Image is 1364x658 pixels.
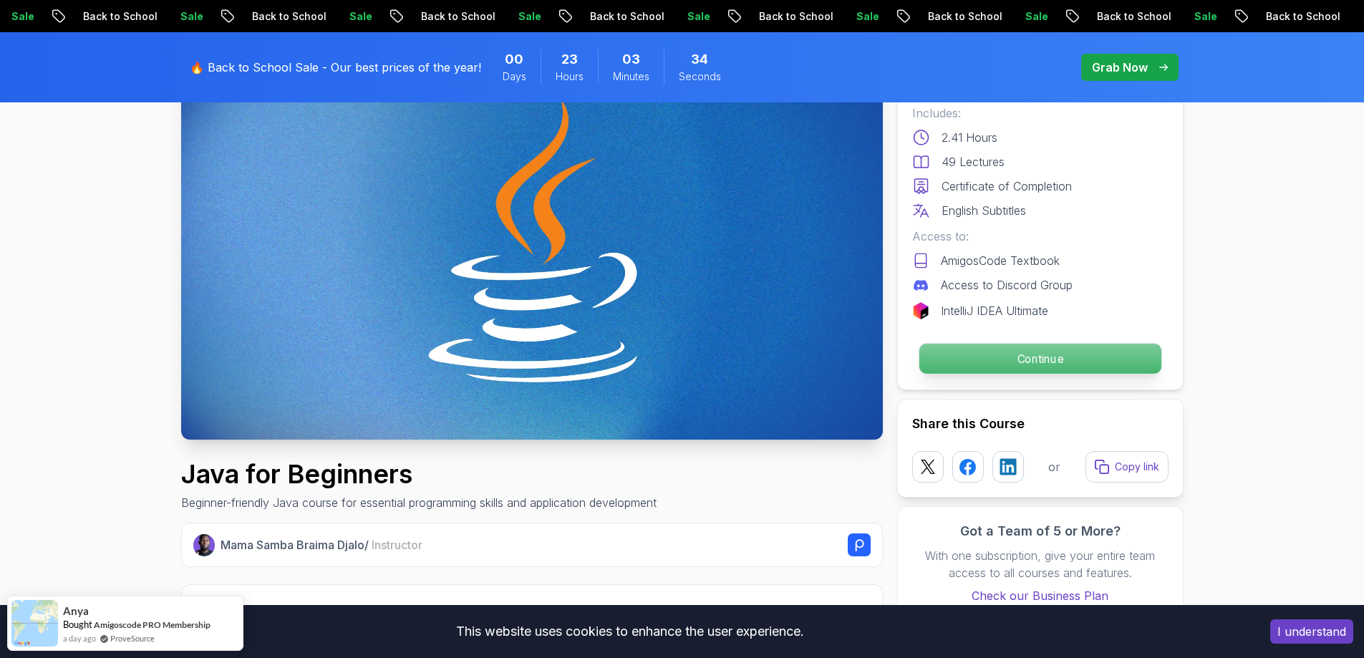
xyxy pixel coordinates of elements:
p: IntelliJ IDEA Ultimate [941,302,1048,319]
p: 2.41 Hours [942,129,997,146]
span: Hours [556,69,584,84]
h2: What you will learn [199,602,865,622]
img: java-for-beginners_thumbnail [181,45,883,440]
p: Mama Samba Braima Djalo / [221,536,422,553]
h2: Share this Course [912,414,1169,434]
p: Sale [666,9,712,24]
a: ProveSource [110,632,155,644]
a: Amigoscode PRO Membership [94,619,211,630]
span: 3 Minutes [622,49,640,69]
p: Back to School [1244,9,1342,24]
p: Sale [328,9,374,24]
p: Sale [835,9,881,24]
p: Back to School [1075,9,1173,24]
h1: Java for Beginners [181,460,657,488]
p: Certificate of Completion [942,178,1072,195]
p: With one subscription, give your entire team access to all courses and features. [912,547,1169,581]
p: Sale [497,9,543,24]
p: Back to School [400,9,497,24]
p: Sale [1173,9,1219,24]
button: Accept cookies [1270,619,1353,644]
p: Sale [1004,9,1050,24]
p: or [1048,458,1060,475]
span: a day ago [63,632,96,644]
button: Copy link [1085,451,1169,483]
span: Anya [63,605,89,617]
p: AmigosCode Textbook [941,252,1060,269]
p: 🔥 Back to School Sale - Our best prices of the year! [190,59,481,76]
span: 23 Hours [561,49,578,69]
h3: Got a Team of 5 or More? [912,521,1169,541]
p: Copy link [1115,460,1159,474]
div: This website uses cookies to enhance the user experience. [11,616,1249,647]
p: Back to School [62,9,159,24]
img: jetbrains logo [912,302,929,319]
span: 34 Seconds [691,49,708,69]
img: provesource social proof notification image [11,600,58,647]
span: 0 Days [505,49,523,69]
span: Bought [63,619,92,630]
p: Back to School [231,9,328,24]
p: Access to: [912,228,1169,245]
a: Check our Business Plan [912,587,1169,604]
p: Grab Now [1092,59,1148,76]
p: Access to Discord Group [941,276,1073,294]
span: Minutes [613,69,649,84]
span: Days [503,69,526,84]
p: English Subtitles [942,202,1026,219]
span: Instructor [372,538,422,552]
button: Continue [918,343,1161,374]
p: Back to School [906,9,1004,24]
p: Sale [159,9,205,24]
p: Back to School [569,9,666,24]
p: Continue [919,344,1161,374]
img: Nelson Djalo [193,534,216,556]
p: Beginner-friendly Java course for essential programming skills and application development [181,494,657,511]
p: Includes: [912,105,1169,122]
span: Seconds [679,69,721,84]
p: Back to School [737,9,835,24]
p: 49 Lectures [942,153,1005,170]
